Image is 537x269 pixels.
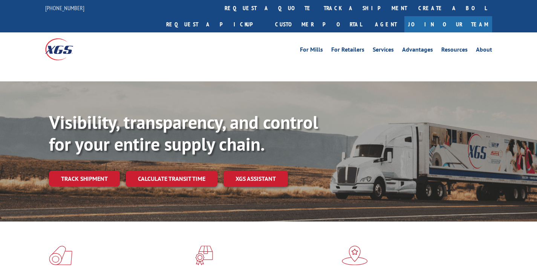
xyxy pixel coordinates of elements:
img: xgs-icon-flagship-distribution-model-red [342,246,368,265]
a: Customer Portal [269,16,367,32]
a: Join Our Team [404,16,492,32]
a: About [476,47,492,55]
a: For Retailers [331,47,364,55]
a: Advantages [402,47,433,55]
a: Calculate transit time [126,171,217,187]
a: Resources [441,47,468,55]
a: Request a pickup [161,16,269,32]
img: xgs-icon-total-supply-chain-intelligence-red [49,246,72,265]
b: Visibility, transparency, and control for your entire supply chain. [49,110,318,156]
a: [PHONE_NUMBER] [45,4,84,12]
a: Services [373,47,394,55]
img: xgs-icon-focused-on-flooring-red [195,246,213,265]
a: Agent [367,16,404,32]
a: Track shipment [49,171,120,186]
a: For Mills [300,47,323,55]
a: XGS ASSISTANT [223,171,288,187]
